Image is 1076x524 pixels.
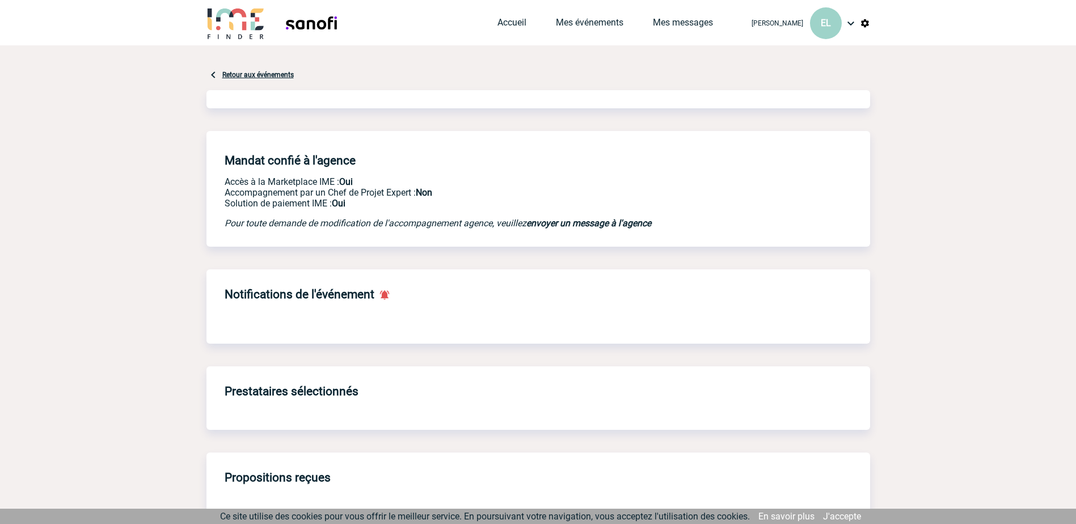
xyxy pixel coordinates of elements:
h4: Notifications de l'événement [225,288,374,301]
span: [PERSON_NAME] [752,19,803,27]
em: Pour toute demande de modification de l'accompagnement agence, veuillez [225,218,651,229]
a: Retour aux événements [222,71,294,79]
h4: Propositions reçues [225,471,331,484]
a: envoyer un message à l'agence [526,218,651,229]
span: EL [821,18,831,28]
a: Accueil [497,17,526,33]
a: J'accepte [823,511,861,522]
p: Prestation payante [225,187,695,198]
b: Oui [339,176,353,187]
a: Mes messages [653,17,713,33]
h4: Mandat confié à l'agence [225,154,356,167]
span: Ce site utilise des cookies pour vous offrir le meilleur service. En poursuivant votre navigation... [220,511,750,522]
a: Mes événements [556,17,623,33]
b: Oui [332,198,345,209]
h4: Prestataires sélectionnés [225,384,358,398]
b: Non [416,187,432,198]
p: Accès à la Marketplace IME : [225,176,695,187]
p: Conformité aux process achat client, Prise en charge de la facturation, Mutualisation de plusieur... [225,198,695,209]
img: IME-Finder [206,7,265,39]
a: En savoir plus [758,511,815,522]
